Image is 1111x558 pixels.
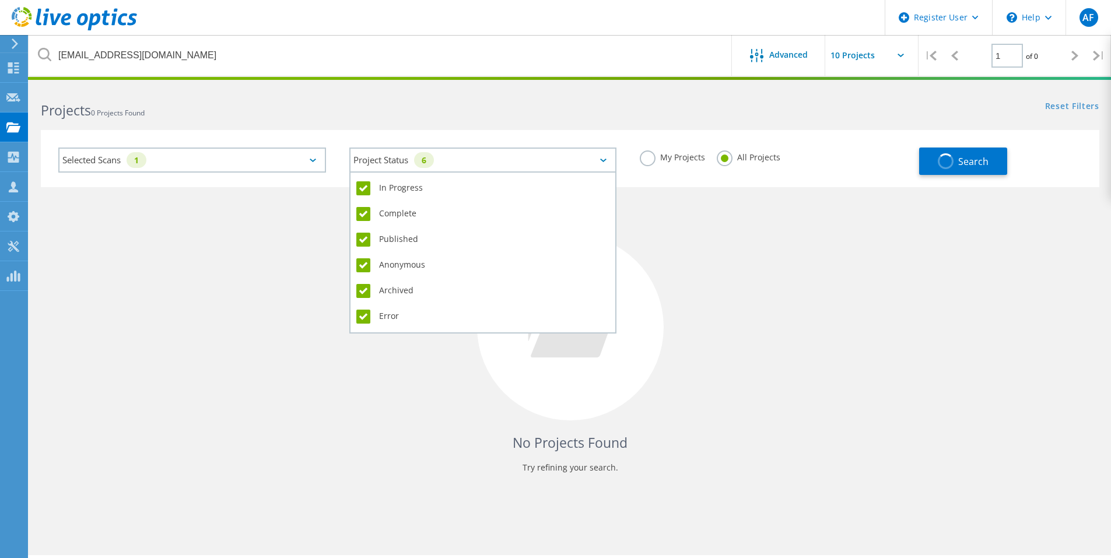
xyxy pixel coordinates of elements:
[919,148,1007,175] button: Search
[356,181,610,195] label: In Progress
[717,150,780,162] label: All Projects
[1087,35,1111,76] div: |
[52,458,1088,477] p: Try refining your search.
[356,233,610,247] label: Published
[41,101,91,120] b: Projects
[12,24,137,33] a: Live Optics Dashboard
[958,155,989,168] span: Search
[640,150,705,162] label: My Projects
[58,148,326,173] div: Selected Scans
[52,433,1088,452] h4: No Projects Found
[356,258,610,272] label: Anonymous
[1082,13,1094,22] span: AF
[414,152,434,168] div: 6
[919,35,942,76] div: |
[769,51,808,59] span: Advanced
[1026,51,1038,61] span: of 0
[1045,102,1099,112] a: Reset Filters
[29,35,733,76] input: Search projects by name, owner, ID, company, etc
[349,148,617,173] div: Project Status
[356,207,610,221] label: Complete
[1007,12,1017,23] svg: \n
[127,152,146,168] div: 1
[356,284,610,298] label: Archived
[356,310,610,324] label: Error
[91,108,145,118] span: 0 Projects Found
